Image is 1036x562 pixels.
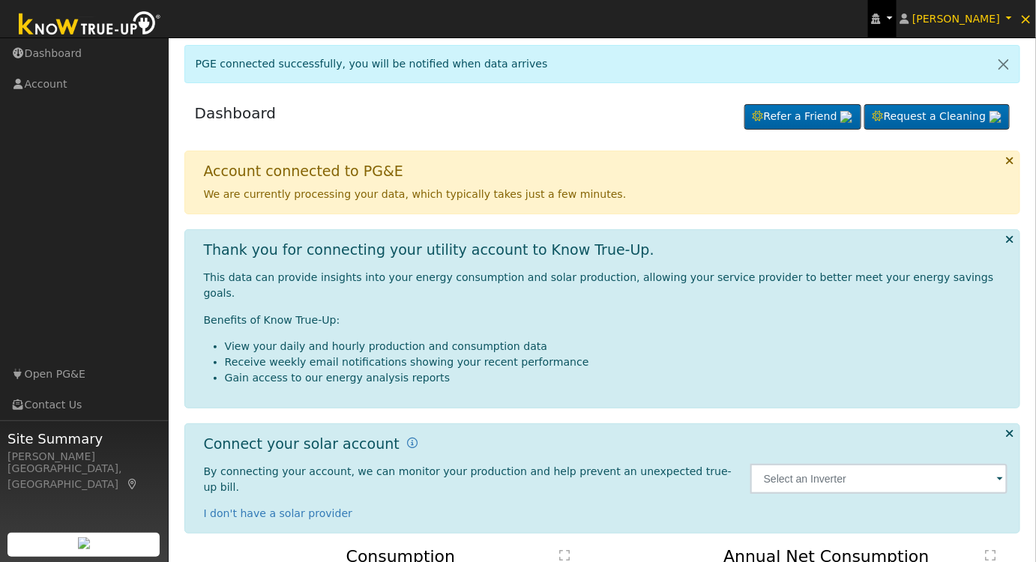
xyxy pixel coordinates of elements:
img: retrieve [78,537,90,549]
img: retrieve [990,111,1002,123]
h1: Account connected to PG&E [204,163,403,180]
span: This data can provide insights into your energy consumption and solar production, allowing your s... [204,271,994,299]
text:  [559,549,570,561]
li: View your daily and hourly production and consumption data [225,339,1008,354]
a: Request a Cleaning [864,104,1010,130]
div: [GEOGRAPHIC_DATA], [GEOGRAPHIC_DATA] [7,461,160,492]
li: Gain access to our energy analysis reports [225,370,1008,386]
text:  [985,549,996,561]
a: I don't have a solar provider [204,507,353,519]
div: PGE connected successfully, you will be notified when data arrives [184,45,1021,83]
a: Map [126,478,139,490]
li: Receive weekly email notifications showing your recent performance [225,354,1008,370]
img: retrieve [840,111,852,123]
span: By connecting your account, we can monitor your production and help prevent an unexpected true-up... [204,465,732,493]
span: × [1020,10,1032,28]
a: Refer a Friend [744,104,861,130]
a: Dashboard [195,104,277,122]
p: Benefits of Know True-Up: [204,312,1008,328]
span: We are currently processing your data, which typically takes just a few minutes. [204,188,627,200]
img: Know True-Up [11,8,169,42]
span: [PERSON_NAME] [912,13,1000,25]
input: Select an Inverter [750,464,1008,494]
h1: Thank you for connecting your utility account to Know True-Up. [204,241,654,259]
div: [PERSON_NAME] [7,449,160,465]
h1: Connect your solar account [204,435,400,453]
a: Close [988,46,1020,82]
span: Site Summary [7,429,160,449]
